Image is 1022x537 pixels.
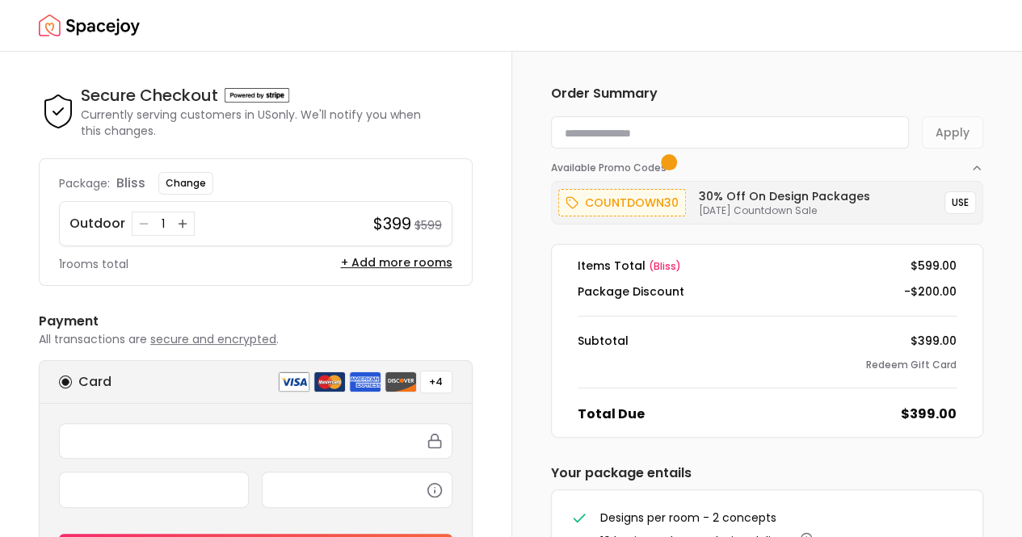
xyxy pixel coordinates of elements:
button: USE [944,191,976,214]
p: Outdoor [69,214,125,233]
dd: -$200.00 [904,283,957,300]
dt: Package Discount [578,283,684,300]
div: Available Promo Codes [551,174,984,224]
img: visa [278,371,310,392]
dt: Subtotal [578,333,629,349]
p: Currently serving customers in US only. We'll notify you when this changes. [81,107,473,139]
h6: Card [78,372,111,392]
button: Available Promo Codes [551,149,984,174]
h6: Order Summary [551,84,984,103]
img: discover [385,371,417,392]
h6: 30% Off on Design Packages [699,188,870,204]
p: Package: [59,175,110,191]
button: +4 [420,371,452,393]
dd: $599.00 [911,258,957,274]
dt: Items Total [578,258,681,274]
button: Redeem Gift Card [866,359,957,371]
iframe: Secure CVC input frame [272,482,441,497]
img: mastercard [313,371,346,392]
p: 1 rooms total [59,256,128,272]
small: $599 [414,217,442,233]
h6: Your package entails [551,464,984,483]
h4: Secure Checkout [81,84,218,107]
p: bliss [116,174,145,193]
h6: Payment [39,312,473,331]
div: 1 [155,216,171,232]
img: Powered by stripe [225,88,289,103]
span: Designs per room - 2 concepts [600,510,776,526]
p: countdown30 [585,193,679,212]
button: Increase quantity for Outdoor [175,216,191,232]
h4: $399 [373,212,411,235]
a: Spacejoy [39,10,140,42]
p: [DATE] Countdown Sale [699,204,870,217]
button: Change [158,172,213,195]
img: Spacejoy Logo [39,10,140,42]
iframe: Secure card number input frame [69,434,442,448]
button: + Add more rooms [341,254,452,271]
dd: $399.00 [901,405,957,424]
img: american express [349,371,381,392]
button: Decrease quantity for Outdoor [136,216,152,232]
p: All transactions are . [39,331,473,347]
iframe: Secure expiration date input frame [69,482,238,497]
span: Available Promo Codes [551,162,671,174]
dd: $399.00 [911,333,957,349]
span: secure and encrypted [150,331,276,347]
dt: Total Due [578,405,645,424]
span: ( bliss ) [649,259,681,273]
